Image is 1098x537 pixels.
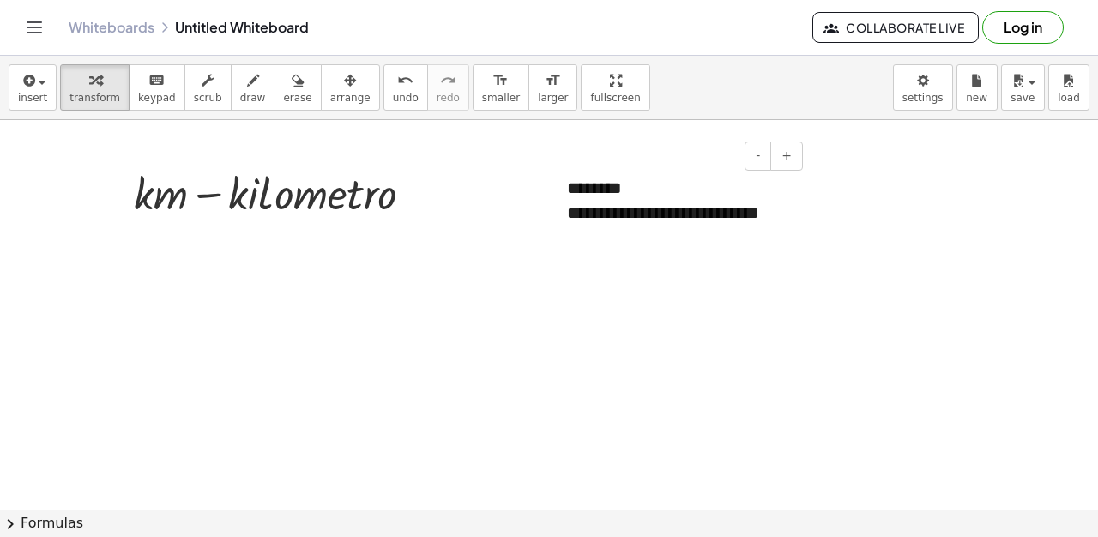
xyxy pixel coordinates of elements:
button: + [770,142,803,171]
span: save [1011,92,1035,104]
button: Collaborate Live [812,12,979,43]
i: format_size [492,70,509,91]
span: Collaborate Live [827,20,964,35]
button: settings [893,64,953,111]
button: load [1048,64,1089,111]
span: insert [18,92,47,104]
button: save [1001,64,1045,111]
span: smaller [482,92,520,104]
span: + [781,148,792,162]
button: insert [9,64,57,111]
button: new [956,64,998,111]
button: Toggle navigation [21,14,48,41]
i: redo [440,70,456,91]
span: transform [69,92,120,104]
button: Log in [982,11,1064,44]
button: arrange [321,64,380,111]
button: undoundo [383,64,428,111]
span: load [1058,92,1080,104]
span: settings [902,92,944,104]
button: format_sizesmaller [473,64,529,111]
button: - [745,142,771,171]
span: fullscreen [590,92,640,104]
button: redoredo [427,64,469,111]
span: - [756,148,760,162]
span: erase [283,92,311,104]
button: draw [231,64,275,111]
i: undo [397,70,413,91]
button: erase [274,64,321,111]
span: scrub [194,92,222,104]
i: keyboard [148,70,165,91]
a: Whiteboards [69,19,154,36]
span: undo [393,92,419,104]
span: keypad [138,92,176,104]
button: format_sizelarger [528,64,577,111]
span: arrange [330,92,371,104]
span: draw [240,92,266,104]
button: scrub [184,64,232,111]
button: fullscreen [581,64,649,111]
span: new [966,92,987,104]
button: transform [60,64,130,111]
i: format_size [545,70,561,91]
span: larger [538,92,568,104]
button: keyboardkeypad [129,64,185,111]
span: redo [437,92,460,104]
